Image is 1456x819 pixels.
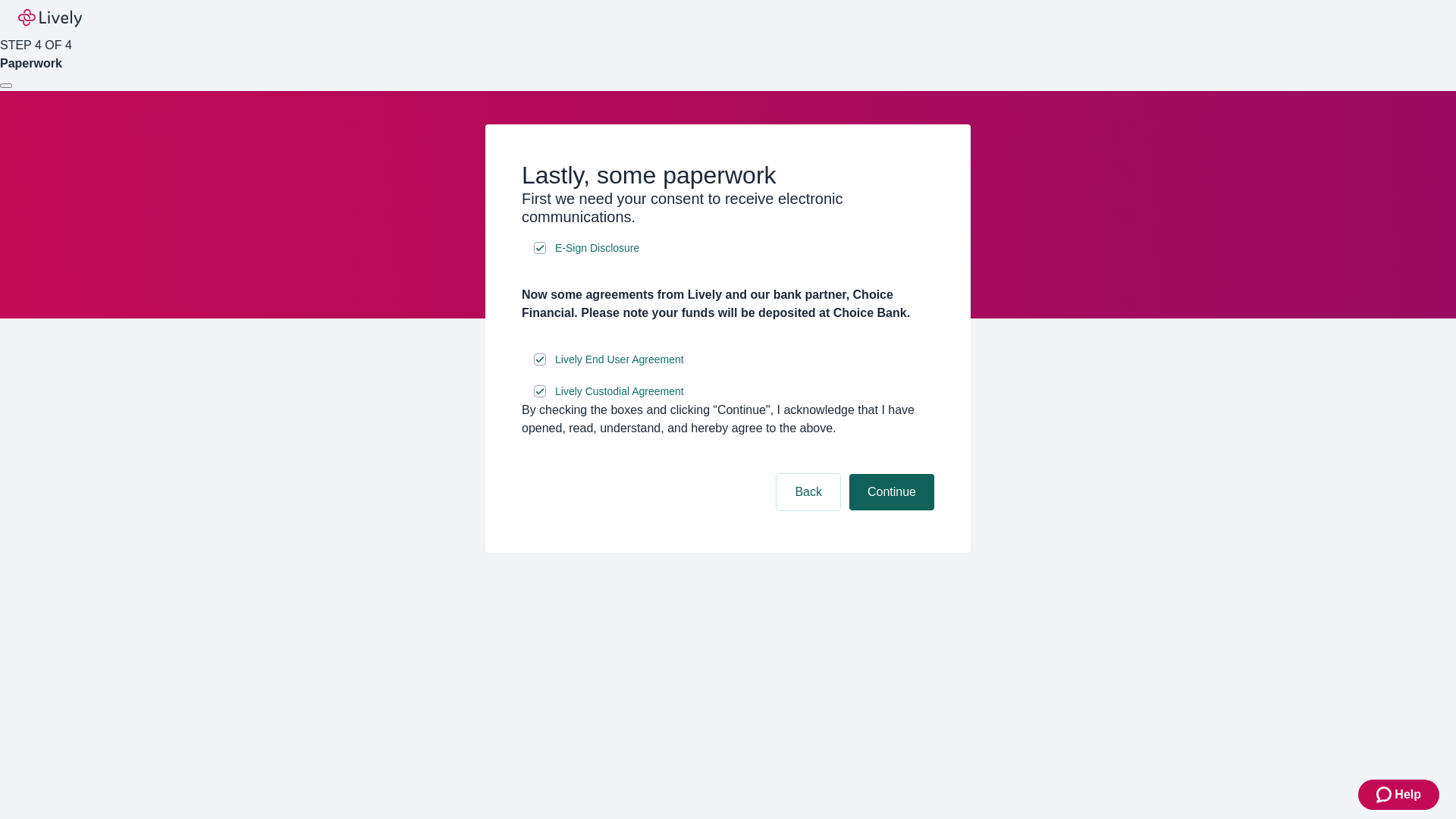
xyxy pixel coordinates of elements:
img: Lively [18,9,82,27]
span: Lively End User Agreement [555,352,684,368]
h3: First we need your consent to receive electronic communications. [522,190,934,226]
span: Help [1395,786,1421,804]
button: Back [777,474,840,510]
span: E-Sign Disclosure [555,240,639,256]
a: e-sign disclosure document [552,239,642,258]
span: Lively Custodial Agreement [555,384,684,400]
svg: Zendesk support icon [1376,786,1395,804]
div: By checking the boxes and clicking “Continue", I acknowledge that I have opened, read, understand... [522,401,934,438]
a: e-sign disclosure document [552,350,687,369]
button: Zendesk support iconHelp [1358,780,1439,810]
a: e-sign disclosure document [552,382,687,401]
button: Continue [849,474,934,510]
h2: Lastly, some paperwork [522,161,934,190]
h4: Now some agreements from Lively and our bank partner, Choice Financial. Please note your funds wi... [522,286,934,322]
